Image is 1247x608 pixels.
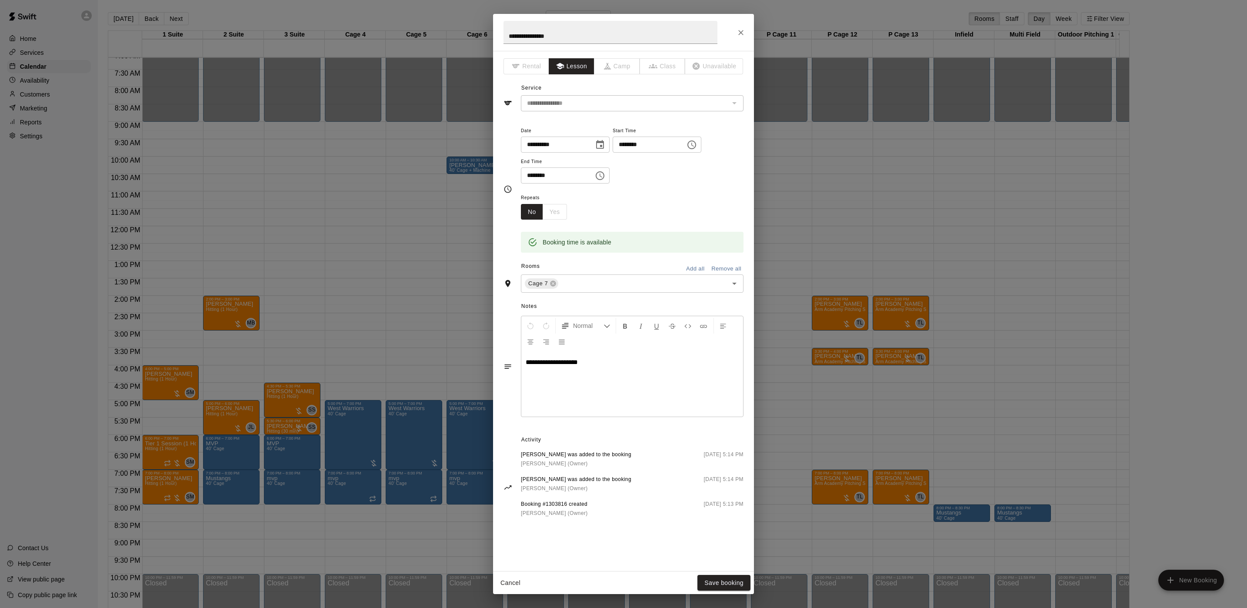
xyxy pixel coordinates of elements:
button: Close [733,25,749,40]
span: Start Time [613,125,701,137]
svg: Rooms [503,279,512,288]
svg: Timing [503,185,512,194]
button: Right Align [539,334,553,349]
span: [DATE] 5:13 PM [704,500,744,518]
span: The type of an existing booking cannot be changed [685,58,744,74]
button: Undo [523,318,538,334]
a: [PERSON_NAME] (Owner) [521,509,588,518]
svg: Activity [503,483,512,492]
span: Normal [573,321,603,330]
button: Choose time, selected time is 3:00 PM [591,167,609,184]
button: Format Bold [618,318,633,334]
button: Redo [539,318,553,334]
button: Remove all [709,262,744,276]
svg: Service [503,99,512,107]
span: Notes [521,300,744,314]
span: [PERSON_NAME] (Owner) [521,510,588,516]
button: Choose time, selected time is 2:00 PM [683,136,700,154]
svg: Notes [503,362,512,371]
span: End Time [521,156,610,168]
button: Add all [681,262,709,276]
span: Cage 7 [525,279,551,288]
span: [PERSON_NAME] (Owner) [521,461,588,467]
span: Rooms [521,263,540,269]
button: Save booking [697,575,750,591]
span: The type of an existing booking cannot be changed [640,58,686,74]
button: Format Underline [649,318,664,334]
button: Lesson [549,58,594,74]
span: [PERSON_NAME] was added to the booking [521,475,631,484]
button: Open [728,277,740,290]
span: [PERSON_NAME] was added to the booking [521,451,631,459]
span: Activity [521,433,744,447]
div: Booking time is available [543,234,611,250]
button: Cancel [497,575,524,591]
span: Date [521,125,610,137]
button: Format Italics [634,318,648,334]
div: outlined button group [521,204,567,220]
button: Left Align [716,318,730,334]
span: [DATE] 5:14 PM [704,475,744,493]
span: Booking #1303816 created [521,500,588,509]
button: Center Align [523,334,538,349]
span: The type of an existing booking cannot be changed [594,58,640,74]
span: Repeats [521,192,574,204]
button: No [521,204,543,220]
button: Formatting Options [557,318,614,334]
span: Service [521,85,542,91]
button: Insert Code [680,318,695,334]
span: [DATE] 5:14 PM [704,451,744,468]
a: [PERSON_NAME] (Owner) [521,459,631,468]
div: The service of an existing booking cannot be changed [521,95,744,111]
button: Insert Link [696,318,711,334]
span: The type of an existing booking cannot be changed [503,58,549,74]
div: Cage 7 [525,278,558,289]
span: [PERSON_NAME] (Owner) [521,485,588,491]
button: Format Strikethrough [665,318,680,334]
a: [PERSON_NAME] (Owner) [521,484,631,493]
button: Choose date, selected date is Aug 20, 2025 [591,136,609,154]
button: Justify Align [554,334,569,349]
